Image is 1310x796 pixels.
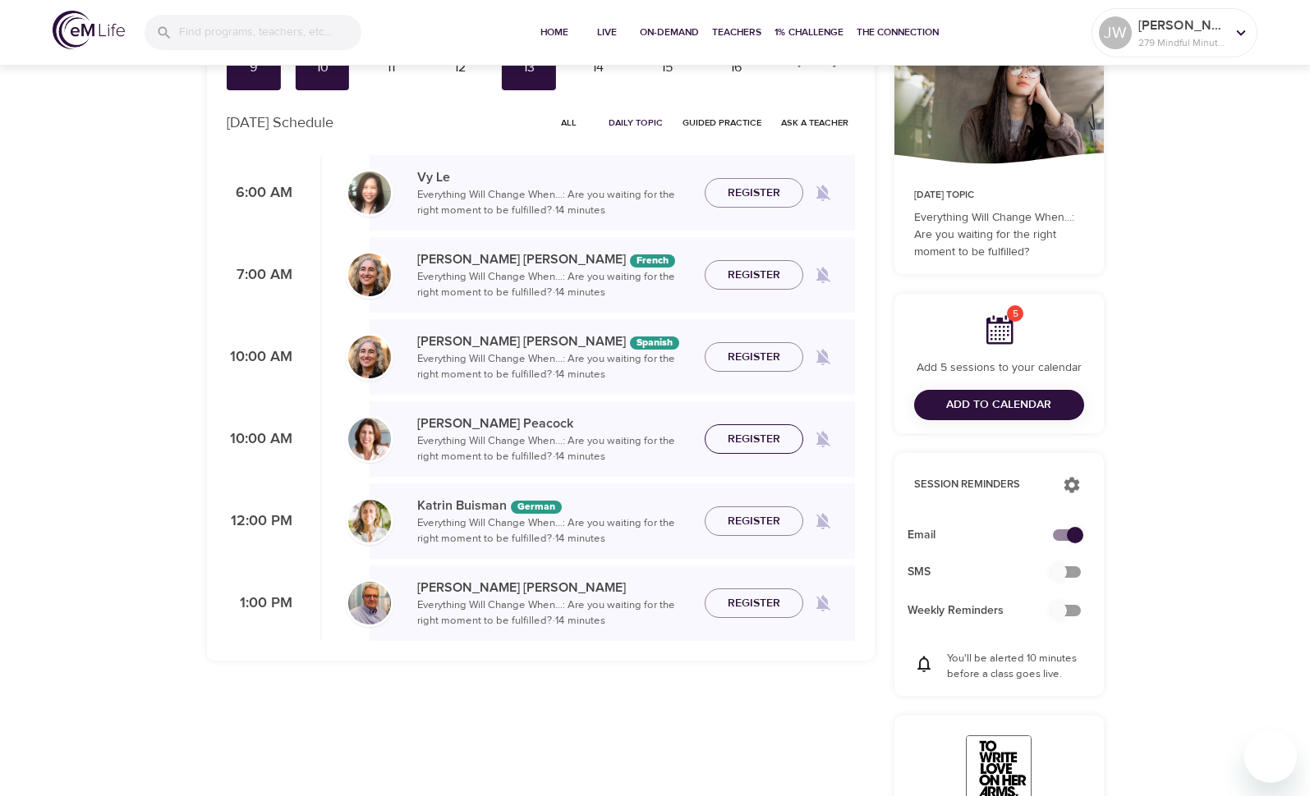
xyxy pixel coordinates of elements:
p: Add 5 sessions to your calendar [914,359,1084,377]
span: Add to Calendar [946,395,1051,415]
button: Register [705,424,803,455]
span: Register [728,429,780,450]
div: 9 [233,58,274,77]
div: 14 [577,58,618,77]
button: Ask a Teacher [775,110,855,135]
button: Register [705,260,803,290]
span: Remind me when a class goes live every Monday at 6:00 AM [803,173,843,213]
input: Find programs, teachers, etc... [179,15,361,50]
p: Everything Will Change When...: Are you waiting for the right moment to be fulfilled? · 14 minutes [417,433,692,465]
span: Register [728,265,780,286]
span: The Connection [857,24,939,41]
button: All [543,110,595,135]
button: Daily Topic [602,110,669,135]
button: Add to Calendar [914,390,1084,420]
p: Session Reminders [914,477,1046,493]
p: You'll be alerted 10 minutes before a class goes live. [947,651,1084,683]
span: Register [728,347,780,368]
p: Everything Will Change When...: Are you waiting for the right moment to be fulfilled? · 14 minutes [417,515,692,547]
span: Daily Topic [609,115,663,130]
p: [PERSON_NAME] [PERSON_NAME] [417,578,692,597]
span: Weekly Reminders [908,602,1064,620]
p: [DATE] Topic [914,188,1084,203]
img: Roger%20Nolan%20Headshot.jpg [348,582,391,624]
p: Everything Will Change When...: Are you waiting for the right moment to be fulfilled? [914,209,1084,261]
span: Remind me when a class goes live every Monday at 7:00 AM [803,255,843,295]
p: 1:00 PM [227,592,292,615]
span: Remind me when a class goes live every Monday at 1:00 PM [803,583,843,623]
span: Email [908,527,1064,544]
span: All [549,115,589,130]
p: Everything Will Change When...: Are you waiting for the right moment to be fulfilled? · 14 minutes [417,187,692,219]
span: Register [728,593,780,614]
p: [PERSON_NAME] [1138,16,1225,35]
p: [PERSON_NAME] Peacock [417,414,692,433]
p: Everything Will Change When...: Are you waiting for the right moment to be fulfilled? · 14 minutes [417,269,692,301]
button: Guided Practice [676,110,768,135]
button: Register [705,506,803,537]
span: Teachers [712,24,761,41]
img: logo [53,11,125,49]
p: [PERSON_NAME] [PERSON_NAME] [417,249,692,269]
div: JW [1099,16,1132,49]
p: 279 Mindful Minutes [1138,35,1225,50]
span: Guided Practice [683,115,761,130]
span: Register [728,511,780,532]
img: vy-profile-good-3.jpg [348,172,391,214]
div: German [511,501,562,514]
p: 12:00 PM [227,510,292,533]
div: 11 [370,58,411,77]
div: 15 [646,58,687,77]
p: Katrin Buisman [417,496,692,515]
div: 16 [715,58,756,77]
img: Susan_Peacock-min.jpg [348,418,391,460]
p: 10:00 AM [227,346,292,368]
p: Everything Will Change When...: Are you waiting for the right moment to be fulfilled? · 14 minutes [417,351,692,383]
p: [PERSON_NAME] [PERSON_NAME] [417,332,692,351]
div: 13 [508,58,549,77]
div: The episodes in this programs will be in Spanish [630,336,679,350]
span: Ask a Teacher [781,115,848,130]
span: Live [587,24,627,41]
p: 10:00 AM [227,428,292,451]
button: Register [705,178,803,208]
span: SMS [908,564,1064,581]
p: 6:00 AM [227,182,292,204]
div: The episodes in this programs will be in French [630,254,675,268]
span: Home [535,24,574,41]
span: Remind me when a class goes live every Monday at 10:00 AM [803,337,843,377]
img: Maria%20Alonso%20Martinez.png [348,254,391,296]
p: 7:00 AM [227,264,292,286]
span: 1% Challenge [775,24,843,41]
div: 10 [301,58,342,77]
p: Vy Le [417,167,692,187]
span: On-Demand [640,24,699,41]
div: 12 [439,58,480,77]
p: [DATE] Schedule [227,112,333,134]
img: Katrin%20Buisman.jpg [348,500,391,542]
img: Maria%20Alonso%20Martinez.png [348,336,391,378]
p: Everything Will Change When...: Are you waiting for the right moment to be fulfilled? · 14 minutes [417,597,692,629]
iframe: Button to launch messaging window [1244,730,1297,783]
span: 5 [1007,305,1023,322]
span: Remind me when a class goes live every Monday at 12:00 PM [803,501,843,541]
button: Register [705,342,803,373]
span: Remind me when a class goes live every Monday at 10:00 AM [803,419,843,459]
span: Register [728,183,780,204]
button: Register [705,588,803,619]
